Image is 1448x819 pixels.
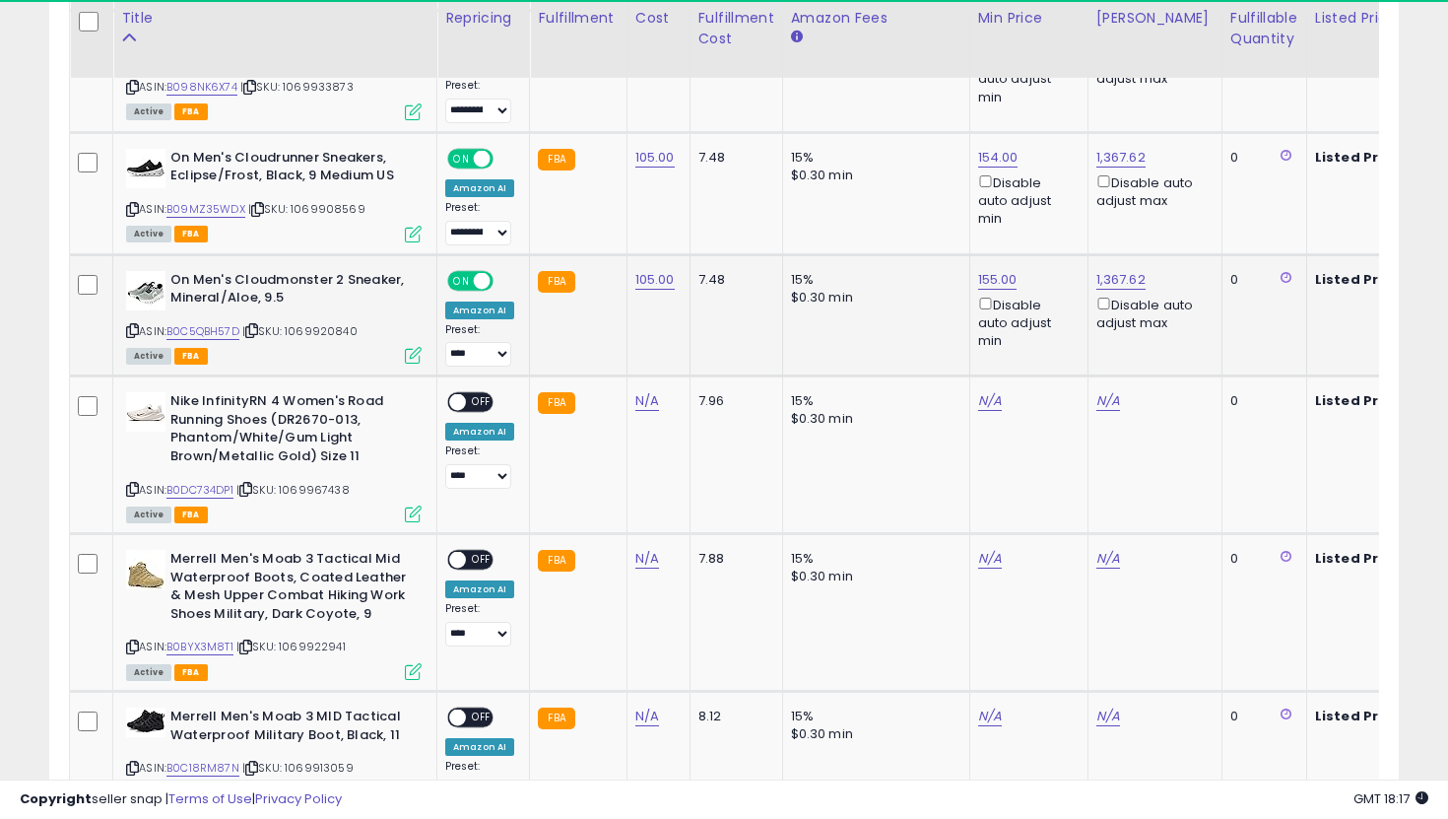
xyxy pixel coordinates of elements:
b: Listed Price: [1315,148,1405,167]
div: 15% [791,392,954,410]
div: 0 [1230,708,1291,725]
span: | SKU: 1069922941 [236,639,346,654]
a: B0BYX3M8T1 [166,639,233,655]
div: $0.30 min [791,289,954,307]
a: N/A [1096,707,1120,726]
small: FBA [538,271,574,293]
div: $0.30 min [791,725,954,743]
span: OFF [466,552,497,569]
b: On Men's Cloudrunner Sneakers, Eclipse/Frost, Black, 9 Medium US [170,149,410,190]
div: Fulfillment [538,8,618,29]
div: $0.30 min [791,410,954,428]
span: | SKU: 1069920840 [242,323,358,339]
img: 41f91UV7UWL._SL40_.jpg [126,271,165,310]
a: N/A [1096,549,1120,569]
img: 41fawVpzZRL._SL40_.jpg [126,550,165,589]
div: 15% [791,149,954,167]
a: B0C18RM87N [166,760,239,777]
a: Privacy Policy [255,789,342,808]
span: | SKU: 1069913059 [242,760,354,776]
b: Merrell Men's Moab 3 Tactical Mid Waterproof Boots, Coated Leather & Mesh Upper Combat Hiking Wor... [170,550,410,628]
img: 314bt+m2kFL._SL40_.jpg [126,392,165,432]
div: $0.30 min [791,167,954,184]
span: All listings currently available for purchase on Amazon [126,664,171,681]
b: Listed Price: [1315,549,1405,568]
div: Preset: [445,323,514,368]
span: All listings currently available for purchase on Amazon [126,226,171,242]
a: N/A [978,707,1002,726]
a: N/A [635,391,659,411]
div: 7.96 [698,392,767,410]
span: FBA [174,103,208,120]
a: 155.00 [978,270,1018,290]
div: 7.48 [698,271,767,289]
small: FBA [538,149,574,171]
div: 0 [1230,392,1291,410]
div: Amazon AI [445,738,514,756]
div: Cost [635,8,682,29]
span: | SKU: 1069933873 [240,79,354,95]
a: 154.00 [978,148,1019,168]
span: All listings currently available for purchase on Amazon [126,348,171,365]
div: ASIN: [126,271,422,363]
div: Preset: [445,760,514,804]
div: Preset: [445,79,514,123]
b: Listed Price: [1315,707,1405,725]
div: Disable auto adjust min [978,49,1073,106]
div: 15% [791,708,954,725]
img: 316moC+oEeL._SL40_.jpg [126,149,165,188]
div: Preset: [445,602,514,647]
div: 15% [791,271,954,289]
span: OFF [491,150,522,167]
a: 105.00 [635,148,675,168]
div: $0.30 min [791,568,954,585]
span: OFF [466,394,497,411]
div: 7.88 [698,550,767,568]
span: OFF [466,710,497,726]
small: FBA [538,708,574,729]
a: 105.00 [635,270,675,290]
a: N/A [635,549,659,569]
div: Amazon AI [445,179,514,197]
div: 0 [1230,550,1291,568]
div: Fulfillment Cost [698,8,774,49]
div: ASIN: [126,550,422,678]
b: Listed Price: [1315,391,1405,410]
span: ON [449,272,474,289]
span: FBA [174,664,208,681]
div: Repricing [445,8,521,29]
span: FBA [174,226,208,242]
div: ASIN: [126,149,422,240]
small: FBA [538,392,574,414]
div: Amazon AI [445,423,514,441]
a: B0DC734DP1 [166,482,233,499]
div: Preset: [445,444,514,489]
span: All listings currently available for purchase on Amazon [126,103,171,120]
span: 2025-08-13 18:17 GMT [1353,789,1428,808]
a: B098NK6X74 [166,79,237,96]
div: 0 [1230,271,1291,289]
strong: Copyright [20,789,92,808]
div: Amazon Fees [791,8,961,29]
div: [PERSON_NAME] [1096,8,1214,29]
a: B09MZ35WDX [166,201,245,218]
a: N/A [978,391,1002,411]
div: 8.12 [698,708,767,725]
span: FBA [174,507,208,523]
span: | SKU: 1069967438 [236,482,350,498]
div: 7.48 [698,149,767,167]
span: ON [449,150,474,167]
span: OFF [491,272,522,289]
span: FBA [174,348,208,365]
div: Disable auto adjust min [978,294,1073,351]
b: Merrell Men's Moab 3 MID Tactical Waterproof Military Boot, Black, 11 [170,708,410,749]
div: Disable auto adjust max [1096,294,1207,332]
span: | SKU: 1069908569 [248,201,365,217]
img: 412PhmXRC9L._SL40_.jpg [126,708,165,737]
div: Fulfillable Quantity [1230,8,1298,49]
div: Amazon AI [445,580,514,598]
a: 1,367.62 [1096,270,1146,290]
div: seller snap | | [20,790,342,809]
div: Disable auto adjust min [978,171,1073,229]
div: Title [121,8,428,29]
